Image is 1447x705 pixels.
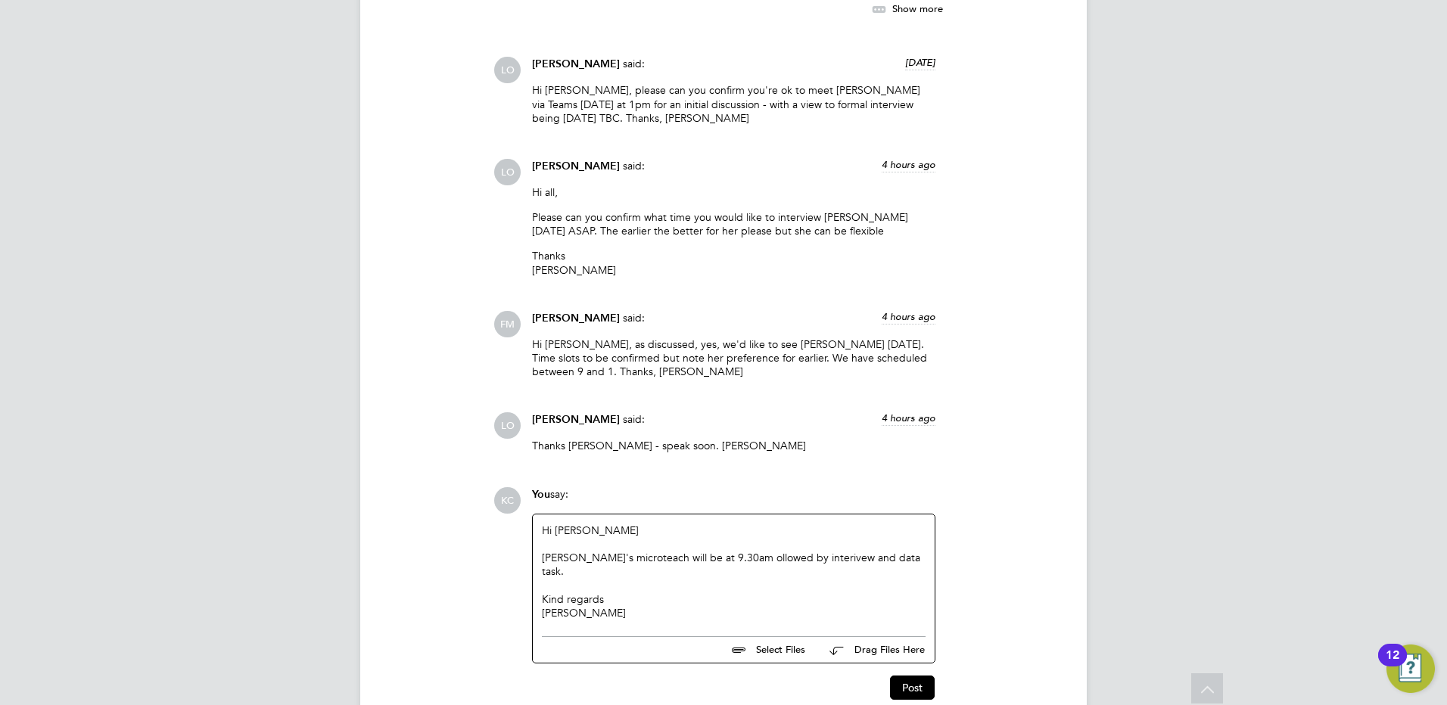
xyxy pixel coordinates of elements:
span: 4 hours ago [882,158,935,171]
div: 12 [1386,655,1399,675]
span: said: [623,311,645,325]
p: Hi all, [532,185,935,199]
p: Hi [PERSON_NAME], as discussed, yes, we'd like to see [PERSON_NAME] [DATE]. Time slots to be conf... [532,337,935,379]
span: FM [494,311,521,337]
p: Please can you confirm what time you would like to interview [PERSON_NAME] [DATE] ASAP. The earli... [532,210,935,238]
span: LO [494,57,521,83]
p: Thanks [PERSON_NAME] - speak soon. [PERSON_NAME] [532,439,935,452]
span: 4 hours ago [882,310,935,323]
div: [PERSON_NAME]'s microteach will be at 9.30am ollowed by interivew and data task. [542,551,926,578]
span: [DATE] [905,56,935,69]
span: KC [494,487,521,514]
p: Hi [PERSON_NAME], please can you confirm you're ok to meet [PERSON_NAME] via Teams [DATE] at 1pm ... [532,83,935,125]
button: Open Resource Center, 12 new notifications [1386,644,1435,693]
span: LO [494,159,521,185]
div: Kind regards [542,592,926,606]
span: LO [494,412,521,439]
span: [PERSON_NAME] [532,312,620,325]
span: You [532,488,550,501]
span: [PERSON_NAME] [532,413,620,426]
span: said: [623,57,645,70]
span: 4 hours ago [882,412,935,424]
span: [PERSON_NAME] [532,57,620,70]
span: said: [623,159,645,172]
span: Show more [892,2,943,15]
span: [PERSON_NAME] [532,160,620,172]
div: Hi [PERSON_NAME] [542,523,926,620]
button: Post [890,675,935,700]
span: said: [623,412,645,426]
div: [PERSON_NAME] [542,606,926,620]
div: say: [532,487,935,514]
button: Drag Files Here [817,635,926,666]
p: Thanks [PERSON_NAME] [532,249,935,276]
